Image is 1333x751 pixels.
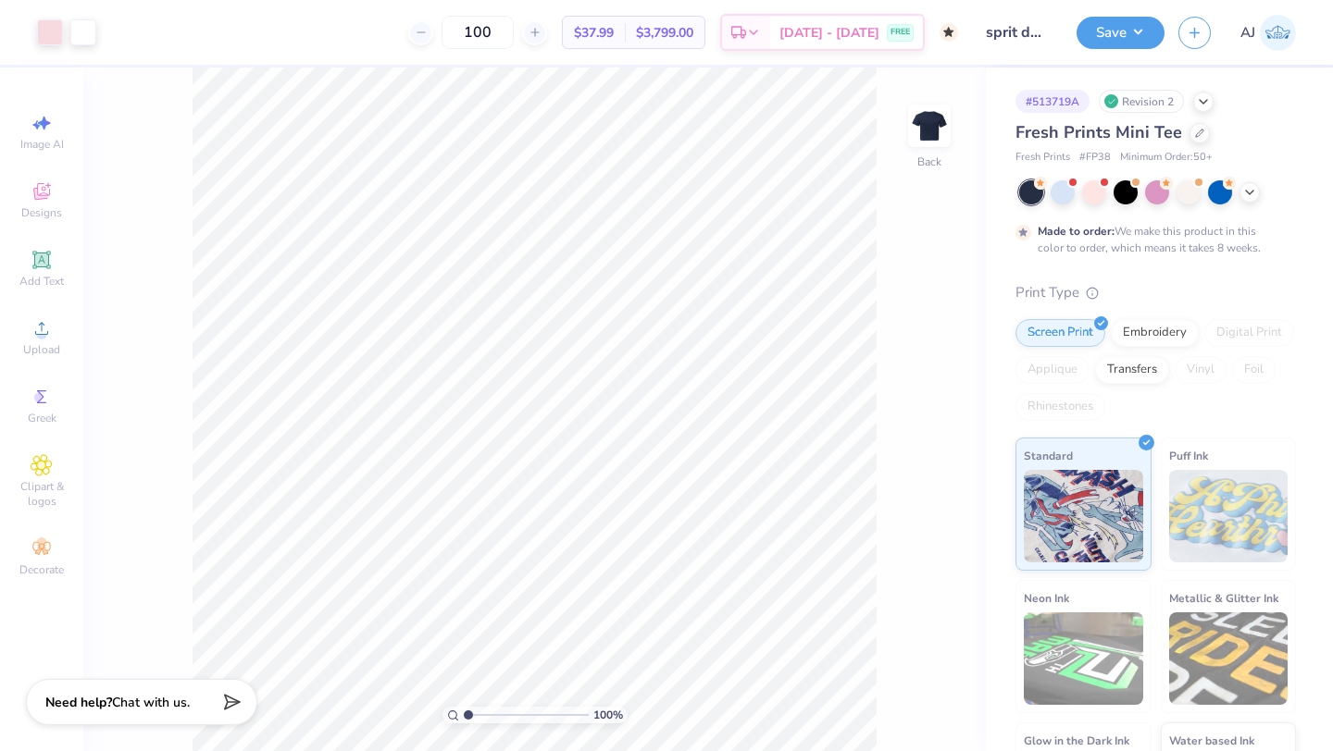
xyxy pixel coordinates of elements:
[1169,588,1278,608] span: Metallic & Glitter Ink
[20,137,64,152] span: Image AI
[28,411,56,425] span: Greek
[1015,121,1182,143] span: Fresh Prints Mini Tee
[636,23,693,43] span: $3,799.00
[1024,446,1073,465] span: Standard
[891,26,910,39] span: FREE
[1169,446,1208,465] span: Puff Ink
[1260,15,1296,51] img: Alaina Jones
[911,107,948,144] img: Back
[1240,22,1255,43] span: AJ
[9,479,74,509] span: Clipart & logos
[1024,588,1069,608] span: Neon Ink
[1232,356,1276,384] div: Foil
[574,23,614,43] span: $37.99
[1024,470,1143,562] img: Standard
[1099,90,1184,113] div: Revision 2
[442,16,514,49] input: – –
[1015,319,1105,347] div: Screen Print
[1169,612,1289,705] img: Metallic & Glitter Ink
[1015,393,1105,421] div: Rhinestones
[1038,223,1265,256] div: We make this product in this color to order, which means it takes 8 weeks.
[19,274,64,289] span: Add Text
[1095,356,1169,384] div: Transfers
[1038,224,1115,239] strong: Made to order:
[19,562,64,577] span: Decorate
[1015,150,1070,166] span: Fresh Prints
[1120,150,1213,166] span: Minimum Order: 50 +
[112,694,190,711] span: Chat with us.
[1169,731,1254,750] span: Water based Ink
[1175,356,1227,384] div: Vinyl
[1240,15,1296,51] a: AJ
[1204,319,1294,347] div: Digital Print
[972,14,1063,51] input: Untitled Design
[1111,319,1199,347] div: Embroidery
[1024,612,1143,705] img: Neon Ink
[23,342,60,357] span: Upload
[45,694,112,711] strong: Need help?
[593,707,623,723] span: 100 %
[1077,17,1165,49] button: Save
[1079,150,1111,166] span: # FP38
[1024,731,1129,750] span: Glow in the Dark Ink
[21,205,62,220] span: Designs
[1015,90,1090,113] div: # 513719A
[779,23,879,43] span: [DATE] - [DATE]
[1169,470,1289,562] img: Puff Ink
[1015,282,1296,303] div: Print Type
[1015,356,1090,384] div: Applique
[917,154,941,170] div: Back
